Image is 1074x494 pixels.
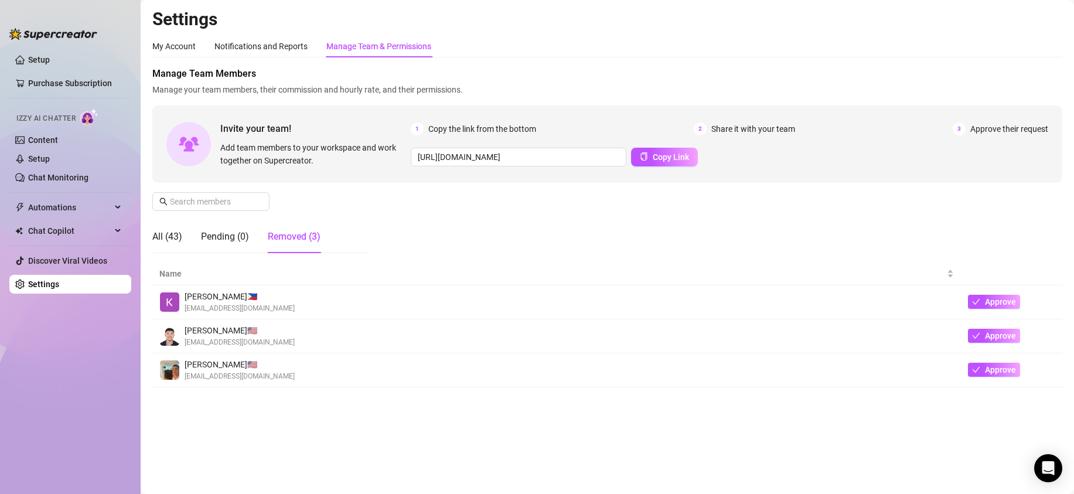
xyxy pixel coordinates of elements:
[28,256,107,265] a: Discover Viral Videos
[411,122,424,135] span: 1
[185,358,295,371] span: [PERSON_NAME] 🇺🇸
[15,203,25,212] span: thunderbolt
[220,121,411,136] span: Invite your team!
[28,55,50,64] a: Setup
[15,227,23,235] img: Chat Copilot
[28,280,59,289] a: Settings
[28,198,111,217] span: Automations
[201,230,249,244] div: Pending (0)
[16,113,76,124] span: Izzy AI Chatter
[185,337,295,348] span: [EMAIL_ADDRESS][DOMAIN_NAME]
[160,292,179,312] img: Katleen Joy Enriquez
[968,295,1020,309] button: Approve
[640,152,648,161] span: copy
[152,230,182,244] div: All (43)
[152,263,961,285] th: Name
[160,360,179,380] img: Mark kevin Isip
[970,122,1048,135] span: Approve their request
[968,329,1020,343] button: Approve
[953,122,966,135] span: 3
[694,122,707,135] span: 2
[220,141,406,167] span: Add team members to your workspace and work together on Supercreator.
[185,303,295,314] span: [EMAIL_ADDRESS][DOMAIN_NAME]
[28,74,122,93] a: Purchase Subscription
[985,297,1016,306] span: Approve
[268,230,321,244] div: Removed (3)
[972,298,980,306] span: check
[159,267,945,280] span: Name
[160,326,179,346] img: Mark Kevin Isip
[152,8,1062,30] h2: Settings
[80,108,98,125] img: AI Chatter
[214,40,308,53] div: Notifications and Reports
[428,122,536,135] span: Copy the link from the bottom
[631,148,698,166] button: Copy Link
[653,152,689,162] span: Copy Link
[972,366,980,374] span: check
[326,40,431,53] div: Manage Team & Permissions
[185,290,295,303] span: [PERSON_NAME] 🇵🇭
[972,332,980,340] span: check
[185,371,295,382] span: [EMAIL_ADDRESS][DOMAIN_NAME]
[28,222,111,240] span: Chat Copilot
[152,83,1062,96] span: Manage your team members, their commission and hourly rate, and their permissions.
[28,154,50,163] a: Setup
[152,67,1062,81] span: Manage Team Members
[159,197,168,206] span: search
[28,173,88,182] a: Chat Monitoring
[985,365,1016,374] span: Approve
[968,363,1020,377] button: Approve
[170,195,253,208] input: Search members
[152,40,196,53] div: My Account
[1034,454,1062,482] div: Open Intercom Messenger
[185,324,295,337] span: [PERSON_NAME] 🇺🇸
[9,28,97,40] img: logo-BBDzfeDw.svg
[28,135,58,145] a: Content
[985,331,1016,340] span: Approve
[711,122,795,135] span: Share it with your team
